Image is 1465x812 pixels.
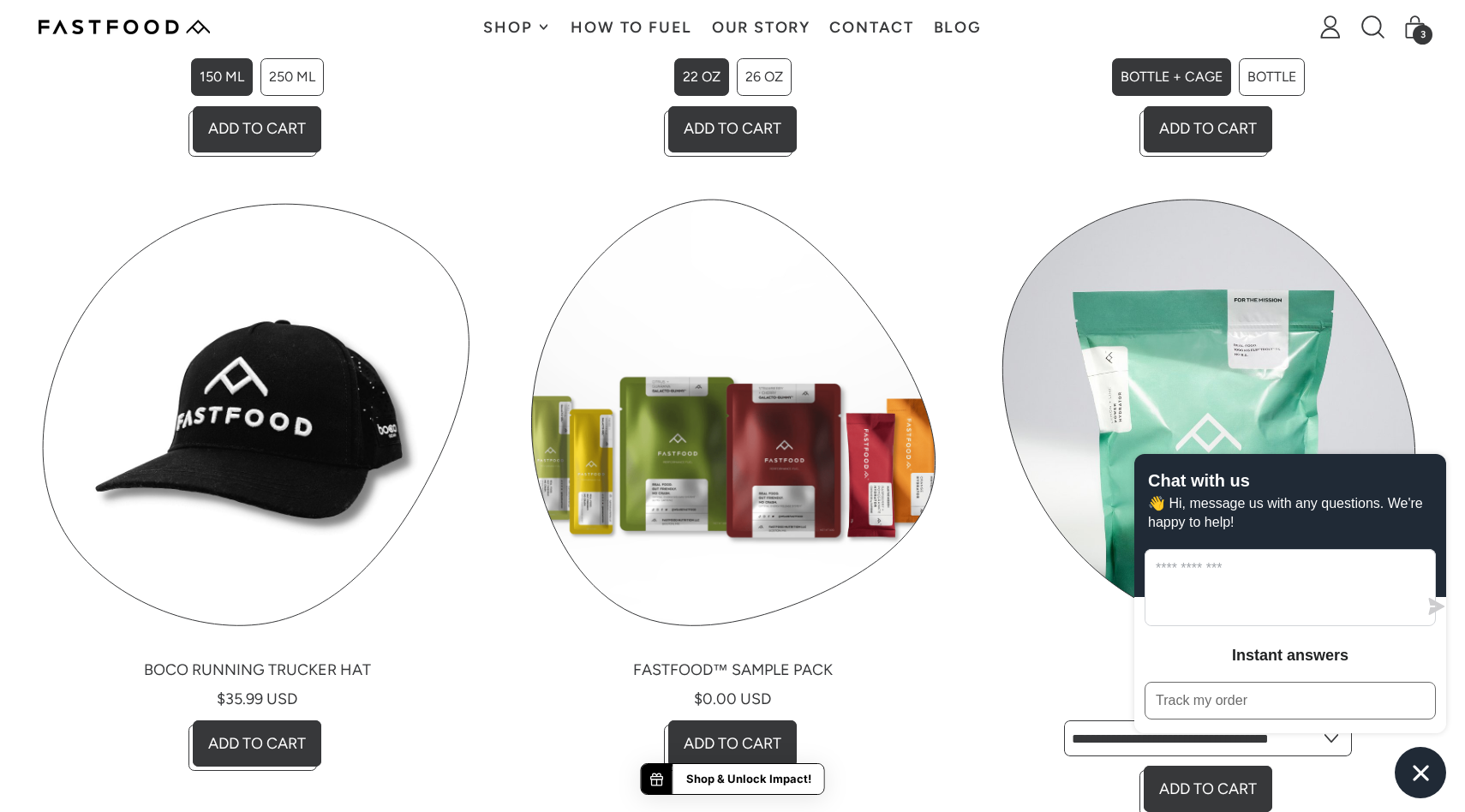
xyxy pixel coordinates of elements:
[269,69,315,85] span: 250 mL
[200,69,244,85] span: 150 mL
[1394,12,1437,43] button: 3
[193,720,321,767] button: Add to Cart
[39,20,210,34] img: Fastfood
[745,69,783,85] span: 26 oz
[683,69,721,85] span: 22 oz
[1144,106,1272,152] button: Add to Cart
[668,106,797,152] button: Add to Cart
[1247,69,1296,85] span: Bottle
[668,720,797,767] button: Add to Cart
[193,106,321,152] button: Add to Cart
[1413,25,1432,45] span: 3
[1129,454,1451,798] inbox-online-store-chat: Shopify online store chat
[483,20,536,35] span: Shop
[1121,69,1223,85] span: Bottle + Cage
